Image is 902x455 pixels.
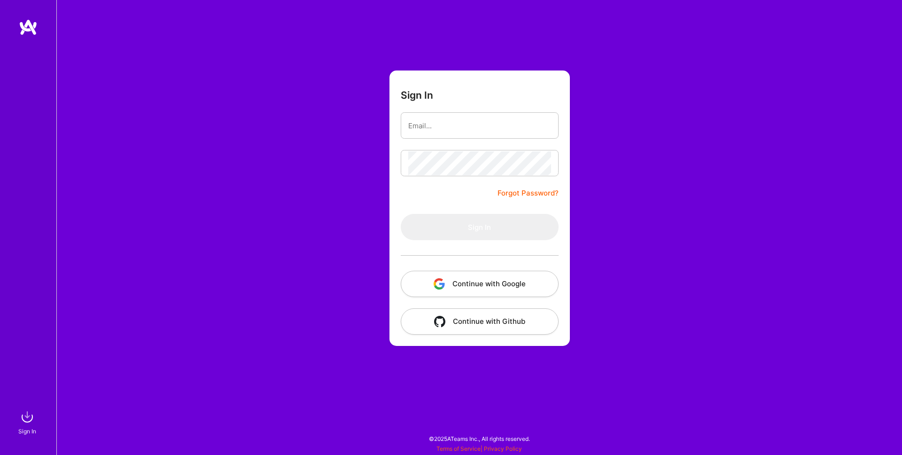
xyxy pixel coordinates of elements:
[434,278,445,290] img: icon
[484,445,522,452] a: Privacy Policy
[18,408,37,426] img: sign in
[408,114,551,138] input: Email...
[401,271,559,297] button: Continue with Google
[436,445,522,452] span: |
[56,427,902,450] div: © 2025 ATeams Inc., All rights reserved.
[19,19,38,36] img: logo
[401,308,559,335] button: Continue with Github
[18,426,36,436] div: Sign In
[434,316,445,327] img: icon
[20,408,37,436] a: sign inSign In
[498,188,559,199] a: Forgot Password?
[401,214,559,240] button: Sign In
[436,445,481,452] a: Terms of Service
[401,89,433,101] h3: Sign In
